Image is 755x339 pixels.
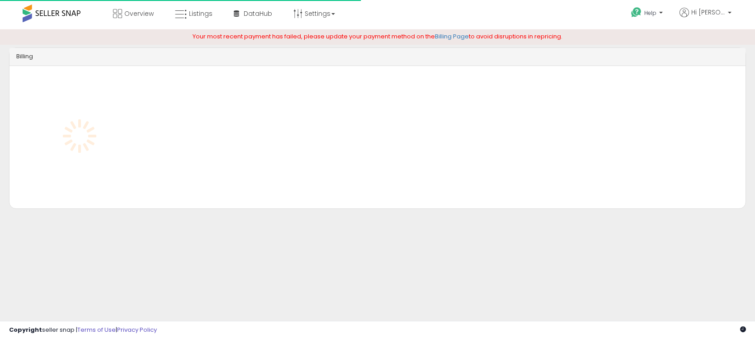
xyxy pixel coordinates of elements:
span: Your most recent payment has failed, please update your payment method on the to avoid disruption... [193,32,562,41]
span: DataHub [244,9,272,18]
a: Billing Page [435,32,469,41]
span: Hi [PERSON_NAME] [691,8,725,17]
span: Help [644,9,656,17]
a: Terms of Use [77,325,116,334]
div: seller snap | | [9,326,157,334]
span: Overview [124,9,154,18]
a: Privacy Policy [117,325,157,334]
a: Hi [PERSON_NAME] [679,8,731,28]
i: Get Help [631,7,642,18]
span: Listings [189,9,212,18]
div: Billing [9,48,746,66]
strong: Copyright [9,325,42,334]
